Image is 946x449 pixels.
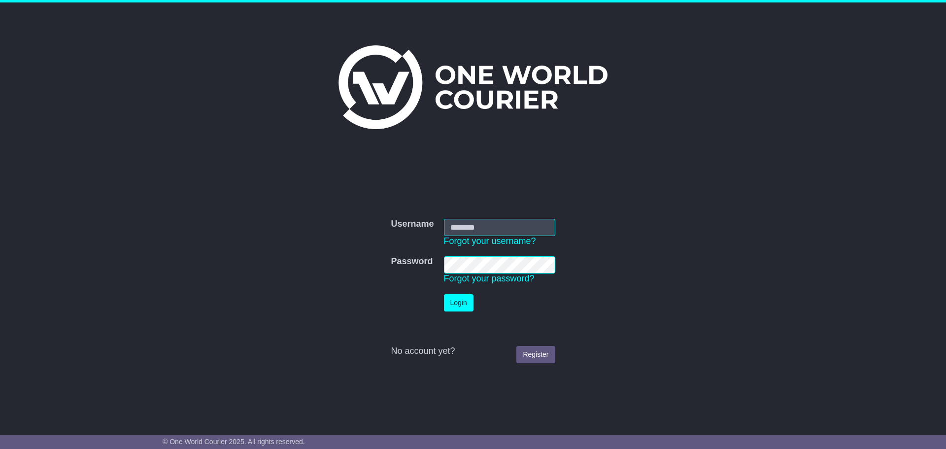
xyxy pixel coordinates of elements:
label: Password [391,256,433,267]
a: Forgot your username? [444,236,536,246]
span: © One World Courier 2025. All rights reserved. [163,438,305,446]
label: Username [391,219,434,230]
div: No account yet? [391,346,555,357]
a: Register [516,346,555,363]
a: Forgot your password? [444,274,535,283]
img: One World [338,45,608,129]
button: Login [444,294,473,311]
